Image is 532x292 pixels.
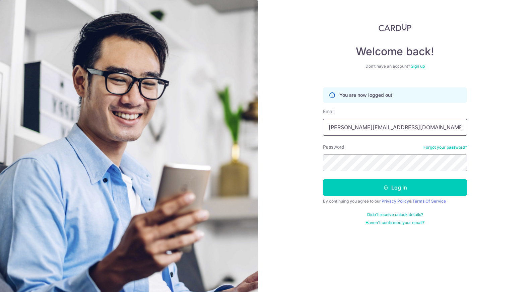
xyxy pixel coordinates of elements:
div: By continuing you agree to our & [323,199,467,204]
p: You are now logged out [339,92,392,98]
label: Password [323,144,344,150]
a: Privacy Policy [382,199,409,204]
label: Email [323,108,334,115]
a: Sign up [411,64,425,69]
a: Terms Of Service [412,199,446,204]
h4: Welcome back! [323,45,467,58]
div: Don’t have an account? [323,64,467,69]
a: Haven't confirmed your email? [365,220,424,225]
input: Enter your Email [323,119,467,136]
img: CardUp Logo [379,23,411,31]
a: Forgot your password? [423,145,467,150]
a: Didn't receive unlock details? [367,212,423,217]
button: Log in [323,179,467,196]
